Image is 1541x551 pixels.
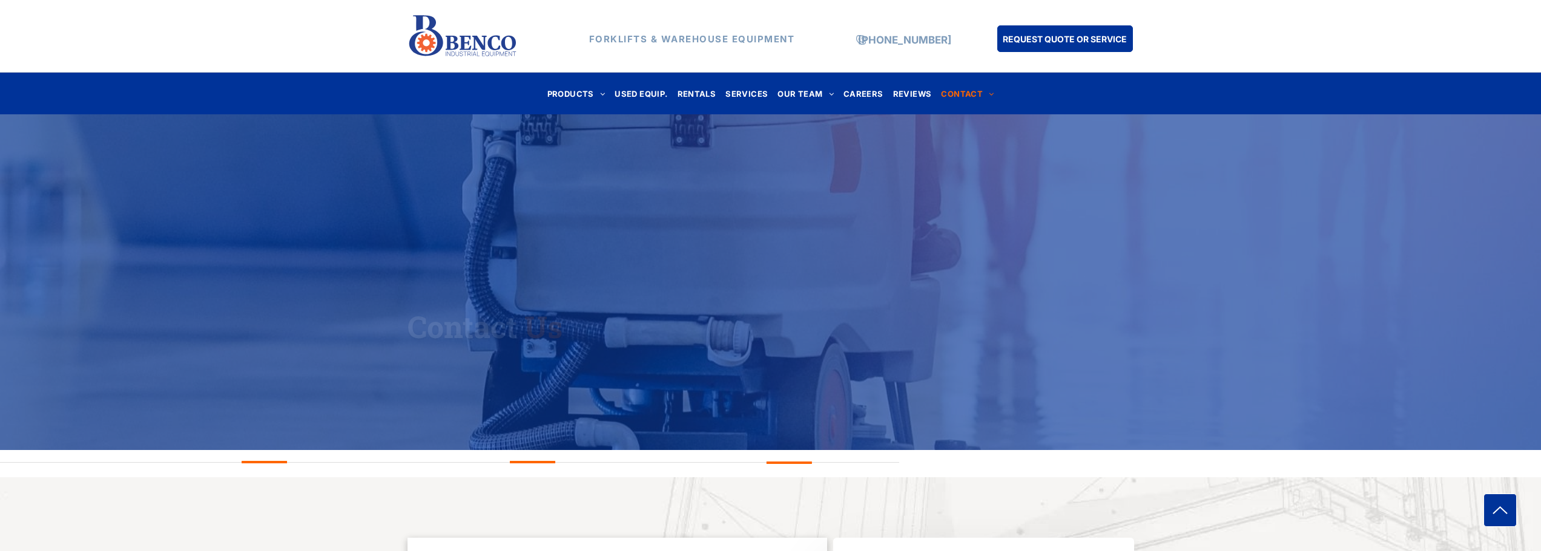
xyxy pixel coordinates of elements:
[1003,28,1127,50] span: REQUEST QUOTE OR SERVICE
[721,85,773,102] a: SERVICES
[888,85,937,102] a: REVIEWS
[589,33,795,45] strong: FORKLIFTS & WAREHOUSE EQUIPMENT
[936,85,998,102] a: CONTACT
[610,85,672,102] a: USED EQUIP.
[839,85,888,102] a: CAREERS
[524,307,563,347] span: Us
[543,85,610,102] a: PRODUCTS
[673,85,721,102] a: RENTALS
[997,25,1133,52] a: REQUEST QUOTE OR SERVICE
[858,34,951,46] a: [PHONE_NUMBER]
[408,307,517,347] span: Contact
[773,85,839,102] a: OUR TEAM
